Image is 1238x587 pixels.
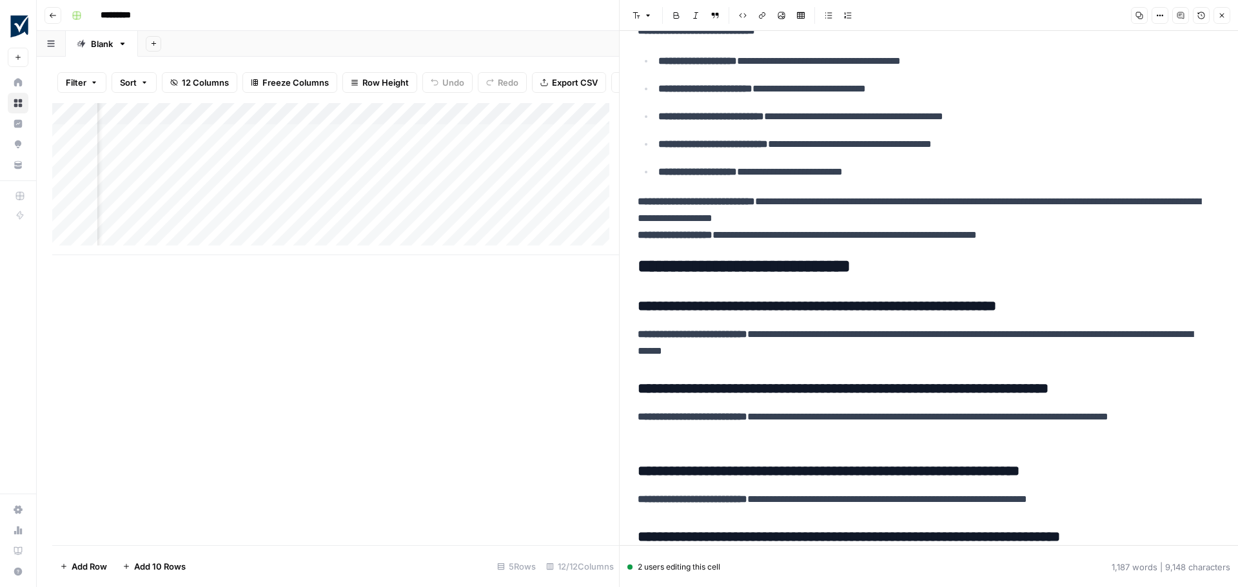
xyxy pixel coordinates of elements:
a: Settings [8,499,28,520]
a: Learning Hub [8,541,28,561]
button: Redo [478,72,527,93]
a: Browse [8,93,28,113]
a: Blank [66,31,138,57]
div: 2 users editing this cell [627,561,720,573]
span: Row Height [362,76,409,89]
span: Undo [442,76,464,89]
span: Add Row [72,560,107,573]
div: Blank [91,37,113,50]
button: Row Height [342,72,417,93]
span: Add 10 Rows [134,560,186,573]
a: Home [8,72,28,93]
button: Add 10 Rows [115,556,193,577]
img: Smartsheet Logo [8,15,31,38]
button: Sort [112,72,157,93]
span: 12 Columns [182,76,229,89]
button: 12 Columns [162,72,237,93]
a: Usage [8,520,28,541]
span: Filter [66,76,86,89]
button: Undo [422,72,473,93]
button: Workspace: Smartsheet [8,10,28,43]
div: 12/12 Columns [541,556,619,577]
button: Filter [57,72,106,93]
button: Add Row [52,556,115,577]
a: Insights [8,113,28,134]
button: Export CSV [532,72,606,93]
a: Your Data [8,155,28,175]
div: 5 Rows [492,556,541,577]
button: Help + Support [8,561,28,582]
a: Opportunities [8,134,28,155]
span: Redo [498,76,518,89]
button: Freeze Columns [242,72,337,93]
div: 1,187 words | 9,148 characters [1112,561,1230,573]
span: Freeze Columns [262,76,329,89]
span: Export CSV [552,76,598,89]
span: Sort [120,76,137,89]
